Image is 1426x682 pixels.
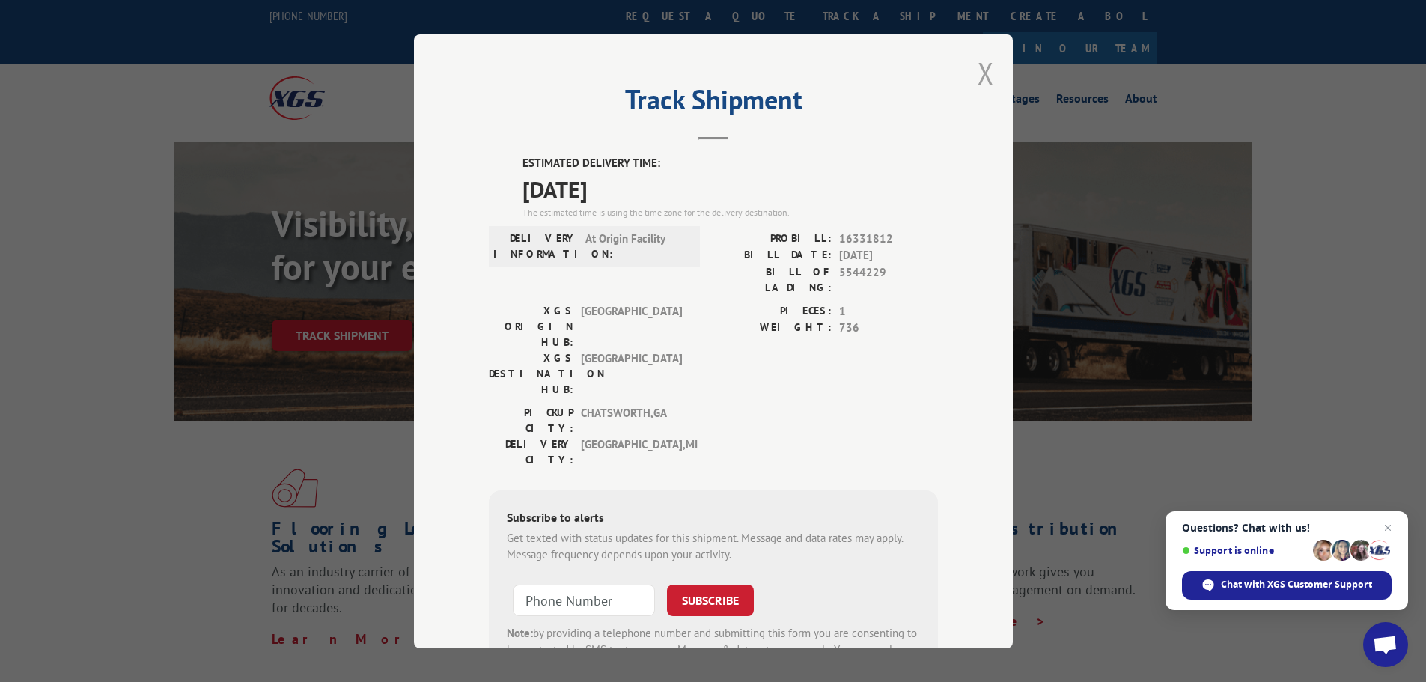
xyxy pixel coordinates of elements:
[585,230,686,261] span: At Origin Facility
[507,529,920,563] div: Get texted with status updates for this shipment. Message and data rates may apply. Message frequ...
[839,302,938,320] span: 1
[507,624,920,675] div: by providing a telephone number and submitting this form you are consenting to be contacted by SM...
[581,350,682,397] span: [GEOGRAPHIC_DATA]
[713,320,832,337] label: WEIGHT:
[839,264,938,295] span: 5544229
[489,350,573,397] label: XGS DESTINATION HUB:
[507,625,533,639] strong: Note:
[1182,545,1308,556] span: Support is online
[522,205,938,219] div: The estimated time is using the time zone for the delivery destination.
[839,230,938,247] span: 16331812
[493,230,578,261] label: DELIVERY INFORMATION:
[489,404,573,436] label: PICKUP CITY:
[489,302,573,350] label: XGS ORIGIN HUB:
[667,584,754,615] button: SUBSCRIBE
[522,155,938,172] label: ESTIMATED DELIVERY TIME:
[1363,622,1408,667] div: Open chat
[1221,578,1372,591] span: Chat with XGS Customer Support
[489,436,573,467] label: DELIVERY CITY:
[581,302,682,350] span: [GEOGRAPHIC_DATA]
[713,247,832,264] label: BILL DATE:
[1182,522,1392,534] span: Questions? Chat with us!
[978,53,994,93] button: Close modal
[839,320,938,337] span: 736
[713,230,832,247] label: PROBILL:
[713,264,832,295] label: BILL OF LADING:
[581,404,682,436] span: CHATSWORTH , GA
[489,89,938,118] h2: Track Shipment
[581,436,682,467] span: [GEOGRAPHIC_DATA] , MI
[839,247,938,264] span: [DATE]
[522,171,938,205] span: [DATE]
[507,508,920,529] div: Subscribe to alerts
[1379,519,1397,537] span: Close chat
[1182,571,1392,600] div: Chat with XGS Customer Support
[713,302,832,320] label: PIECES:
[513,584,655,615] input: Phone Number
